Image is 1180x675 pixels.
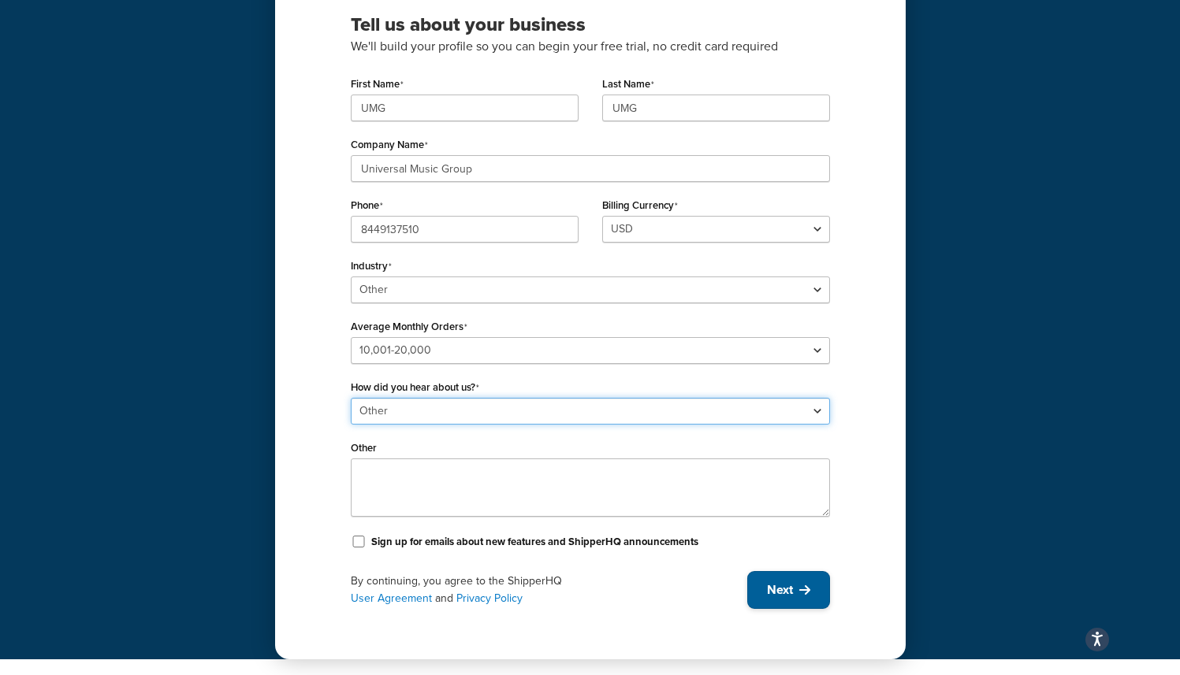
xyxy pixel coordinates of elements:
[351,442,377,454] label: Other
[351,78,404,91] label: First Name
[456,590,523,606] a: Privacy Policy
[747,571,830,609] button: Next
[602,78,654,91] label: Last Name
[767,581,793,599] span: Next
[371,535,698,549] label: Sign up for emails about new features and ShipperHQ announcements
[351,321,467,333] label: Average Monthly Orders
[351,590,432,606] a: User Agreement
[351,199,383,212] label: Phone
[351,13,830,36] h3: Tell us about your business
[351,139,428,151] label: Company Name
[351,36,830,57] p: We'll build your profile so you can begin your free trial, no credit card required
[602,199,678,212] label: Billing Currency
[351,260,392,273] label: Industry
[351,573,747,607] div: By continuing, you agree to the ShipperHQ and
[351,381,479,394] label: How did you hear about us?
